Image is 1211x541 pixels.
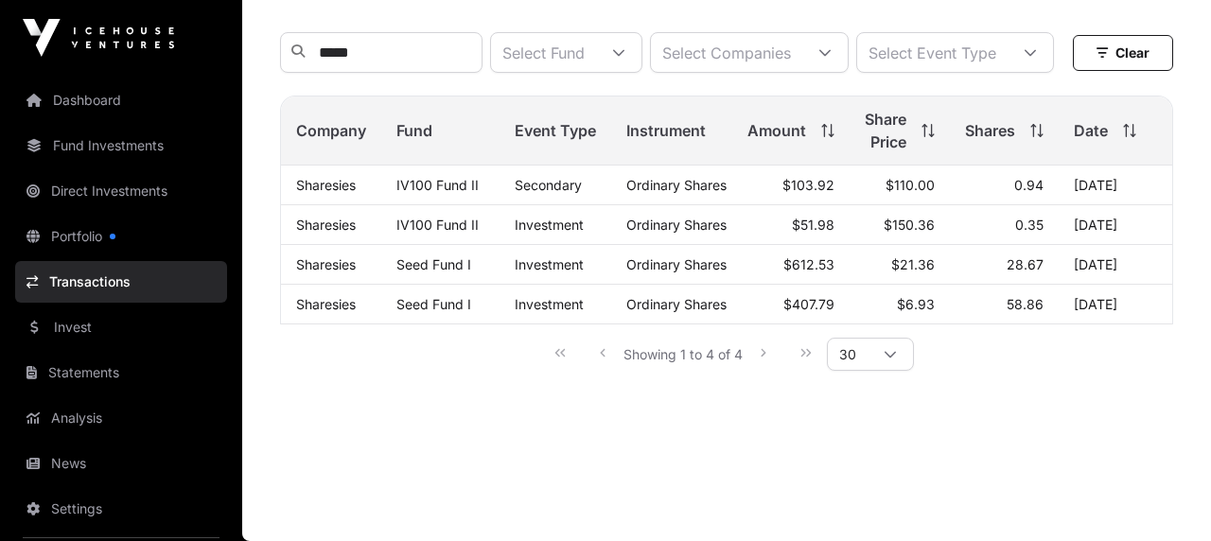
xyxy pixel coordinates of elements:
td: [DATE] [1059,205,1172,245]
a: Analysis [15,397,227,439]
a: Fund Investments [15,125,227,166]
td: $612.53 [732,245,850,285]
span: Investment [515,256,584,272]
span: Showing 1 to 4 of 4 [623,346,743,362]
span: Event Type [515,119,596,142]
td: 28.67 [950,245,1059,285]
td: $51.98 [732,205,850,245]
td: 0.94 [950,166,1059,205]
span: Ordinary Shares [626,256,727,272]
td: $21.36 [850,245,950,285]
td: 58.86 [950,285,1059,324]
a: Portfolio [15,216,227,257]
a: Statements [15,352,227,393]
img: Icehouse Ventures Logo [23,19,174,57]
span: Ordinary Shares [626,217,727,233]
a: Transactions [15,261,227,303]
span: Shares [965,119,1015,142]
span: Ordinary Shares [626,296,727,312]
span: Investment [515,296,584,312]
span: Investment [515,217,584,233]
td: $407.79 [732,285,850,324]
span: Fund [396,119,432,142]
a: Direct Investments [15,170,227,212]
span: Ordinary Shares [626,177,727,193]
a: Dashboard [15,79,227,121]
a: Sharesies [296,177,356,193]
a: Sharesies [296,217,356,233]
span: Share Price [865,108,906,153]
td: $6.93 [850,285,950,324]
div: Select Fund [491,33,596,72]
div: Select Event Type [857,33,1008,72]
a: Sharesies [296,296,356,312]
a: Sharesies [296,256,356,272]
span: Rows per page [828,339,868,370]
span: Amount [747,119,806,142]
td: $150.36 [850,205,950,245]
a: Settings [15,488,227,530]
span: Date [1074,119,1108,142]
td: $110.00 [850,166,950,205]
td: [DATE] [1059,166,1172,205]
a: Invest [15,306,227,348]
span: Instrument [626,119,706,142]
span: Seed Fund I [396,296,471,312]
span: IV100 Fund II [396,217,479,233]
iframe: Chat Widget [1116,450,1211,541]
td: $103.92 [732,166,850,205]
a: News [15,443,227,484]
span: Company [296,119,366,142]
span: Secondary [515,177,582,193]
td: [DATE] [1059,285,1172,324]
span: IV100 Fund II [396,177,479,193]
span: Seed Fund I [396,256,471,272]
div: Select Companies [651,33,802,72]
td: [DATE] [1059,245,1172,285]
button: Clear [1073,35,1173,71]
td: 0.35 [950,205,1059,245]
